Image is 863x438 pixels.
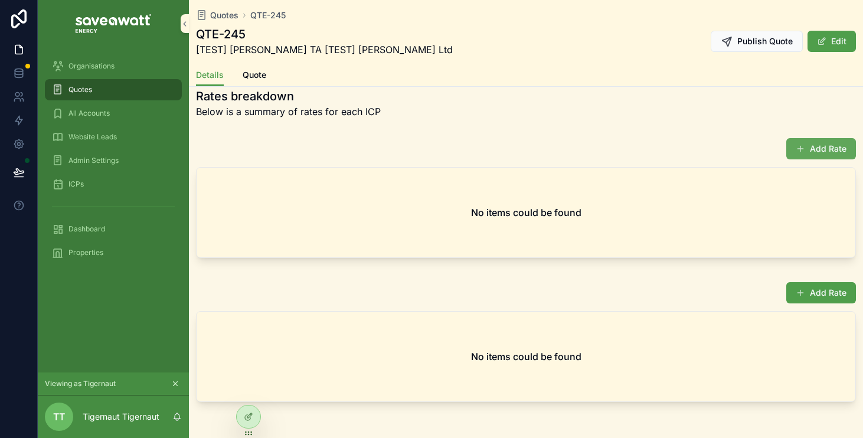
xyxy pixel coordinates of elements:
a: All Accounts [45,103,182,124]
span: Quotes [210,9,238,21]
span: [TEST] [PERSON_NAME] TA [TEST] [PERSON_NAME] Ltd [196,43,453,57]
button: Add Rate [786,282,856,303]
a: ICPs [45,174,182,195]
a: Dashboard [45,218,182,240]
span: Details [196,69,224,81]
img: App logo [76,14,151,33]
h2: No items could be found [471,349,581,364]
div: scrollable content [38,47,189,279]
span: Dashboard [68,224,105,234]
span: Quotes [68,85,92,94]
h1: QTE-245 [196,26,453,43]
span: TT [53,410,65,424]
button: Add Rate [786,138,856,159]
h2: No items could be found [471,205,581,220]
span: Publish Quote [737,35,793,47]
a: Website Leads [45,126,182,148]
a: Quotes [45,79,182,100]
button: Edit [808,31,856,52]
span: Quote [243,69,266,81]
span: Admin Settings [68,156,119,165]
span: Website Leads [68,132,117,142]
span: Organisations [68,61,115,71]
a: Admin Settings [45,150,182,171]
a: QTE-245 [250,9,286,21]
a: Quote [243,64,266,88]
span: ICPs [68,179,84,189]
h1: Rates breakdown [196,88,381,104]
button: Publish Quote [711,31,803,52]
a: Properties [45,242,182,263]
span: Viewing as Tigernaut [45,379,116,388]
p: Tigernaut Tigernaut [83,411,159,423]
a: Quotes [196,9,238,21]
span: All Accounts [68,109,110,118]
a: Details [196,64,224,87]
a: Organisations [45,55,182,77]
span: Properties [68,248,103,257]
span: Below is a summary of rates for each ICP [196,104,381,119]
